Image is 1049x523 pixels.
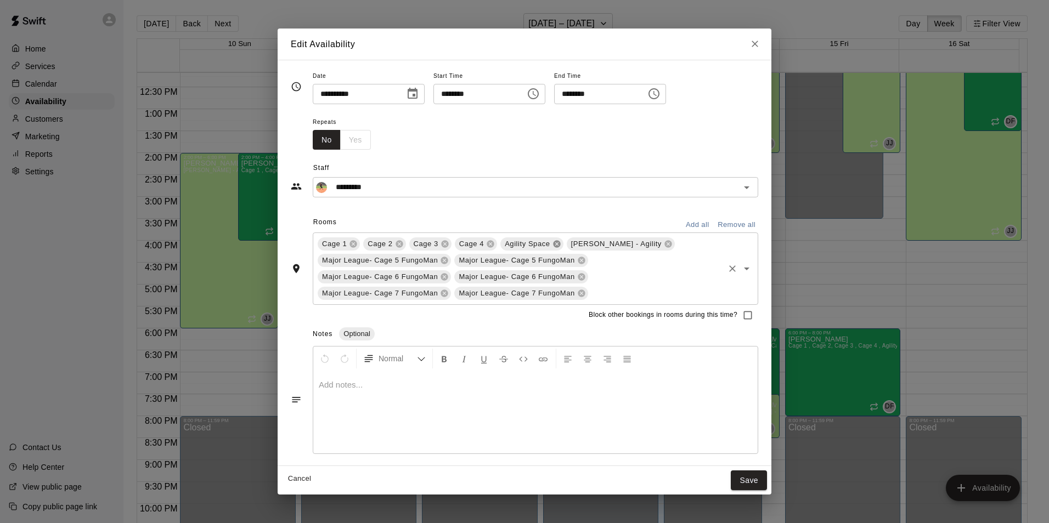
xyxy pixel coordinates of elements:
span: Cage 3 [409,238,443,249]
button: Insert Link [534,349,552,368]
span: Major League- Cage 7 FungoMan [454,288,579,299]
div: [PERSON_NAME] - Agility [567,237,675,251]
button: Choose time, selected time is 3:30 PM [522,83,544,105]
div: Major League- Cage 7 FungoMan [318,287,451,300]
button: Clear [725,261,740,276]
button: Choose date, selected date is Aug 13, 2025 [402,83,424,105]
button: Open [739,180,754,195]
button: Right Align [598,349,617,368]
h6: Edit Availability [291,37,355,52]
button: Format Underline [475,349,493,368]
button: Center Align [578,349,597,368]
span: Cage 4 [455,238,488,249]
span: Major League- Cage 6 FungoMan [454,271,579,282]
span: [PERSON_NAME] - Agility [567,238,666,249]
button: Left Align [559,349,577,368]
button: Open [739,261,754,276]
span: Major League- Cage 6 FungoMan [318,271,442,282]
span: Staff [313,160,758,177]
span: End Time [554,69,666,84]
span: Major League- Cage 7 FungoMan [318,288,442,299]
button: Close [745,34,765,54]
span: Cage 1 [318,238,351,249]
svg: Rooms [291,263,302,274]
span: Block other bookings in rooms during this time? [589,310,737,321]
button: Format Strikethrough [494,349,513,368]
span: Date [313,69,425,84]
button: Choose time, selected time is 7:00 PM [643,83,665,105]
button: Format Bold [435,349,454,368]
div: Cage 3 [409,237,452,251]
svg: Notes [291,394,302,405]
span: Repeats [313,115,380,130]
span: Agility Space [500,238,554,249]
svg: Timing [291,81,302,92]
button: Add all [680,217,715,234]
button: Undo [315,349,334,368]
span: Major League- Cage 5 FungoMan [318,255,442,266]
span: Rooms [313,218,337,226]
button: Formatting Options [359,349,430,368]
div: Cage 1 [318,237,360,251]
div: Agility Space [500,237,563,251]
button: Justify Align [618,349,636,368]
div: Major League- Cage 5 FungoMan [454,254,588,267]
button: Redo [335,349,354,368]
div: Major League- Cage 6 FungoMan [318,270,451,283]
div: Major League- Cage 6 FungoMan [454,270,588,283]
img: Juli King [316,182,327,193]
span: Normal [379,353,417,364]
div: Cage 2 [363,237,405,251]
span: Start Time [433,69,545,84]
span: Cage 2 [363,238,397,249]
svg: Staff [291,181,302,192]
div: Cage 4 [455,237,497,251]
div: Major League- Cage 5 FungoMan [318,254,451,267]
span: Optional [339,329,374,338]
button: Format Italics [455,349,473,368]
button: No [313,130,341,150]
div: Major League- Cage 7 FungoMan [454,287,588,300]
span: Major League- Cage 5 FungoMan [454,255,579,266]
button: Insert Code [514,349,533,368]
div: outlined button group [313,130,371,150]
button: Cancel [282,470,317,487]
button: Save [731,470,767,491]
span: Notes [313,330,332,338]
button: Remove all [715,217,758,234]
